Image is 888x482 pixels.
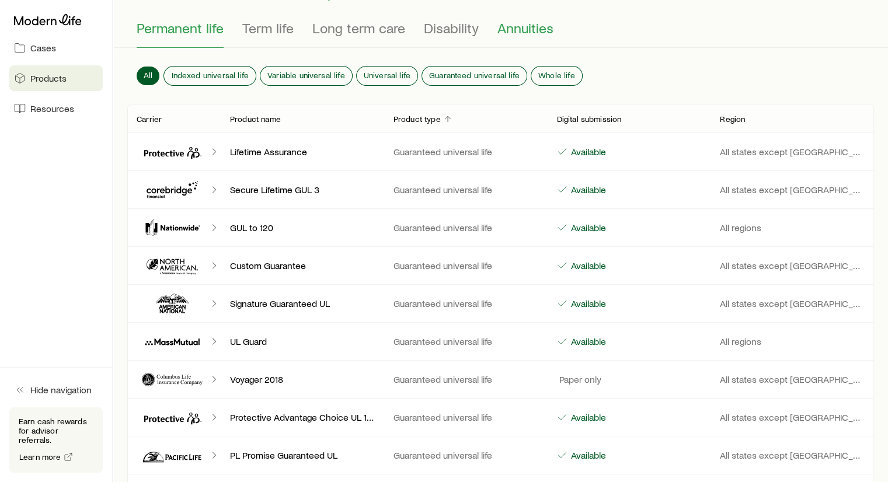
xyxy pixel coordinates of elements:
p: Available [568,449,605,461]
p: All states except [GEOGRAPHIC_DATA] [720,411,865,423]
p: Guaranteed universal life [393,146,538,158]
p: UL Guard [230,336,375,347]
p: All states except [GEOGRAPHIC_DATA] [720,373,865,385]
span: All [144,71,152,80]
p: Voyager 2018 [230,373,375,385]
button: Hide navigation [9,377,103,403]
p: All regions [720,222,865,233]
p: GUL to 120 [230,222,375,233]
button: Indexed universal life [164,67,256,85]
span: Universal life [364,71,410,80]
span: Whole life [538,71,575,80]
p: Earn cash rewards for advisor referrals. [19,417,93,445]
p: All states except [GEOGRAPHIC_DATA] [720,449,865,461]
p: Available [568,184,605,195]
span: Permanent life [137,20,224,36]
p: All states except [GEOGRAPHIC_DATA] [720,260,865,271]
p: Available [568,411,605,423]
p: Product type [393,114,441,124]
p: Guaranteed universal life [393,449,538,461]
p: Guaranteed universal life [393,336,538,347]
p: All states except [GEOGRAPHIC_DATA] [720,146,865,158]
p: Guaranteed universal life [393,184,538,195]
button: All [137,67,159,85]
button: Universal life [357,67,417,85]
p: Guaranteed universal life [393,222,538,233]
div: Earn cash rewards for advisor referrals.Learn more [9,407,103,473]
span: Cases [30,42,56,54]
span: Term life [242,20,294,36]
a: Products [9,65,103,91]
span: Variable universal life [267,71,345,80]
p: Digital submission [556,114,621,124]
span: Indexed universal life [171,71,249,80]
a: Resources [9,96,103,121]
p: Available [568,260,605,271]
span: Annuities [497,20,553,36]
p: Paper only [556,373,601,385]
p: Protective Advantage Choice UL 12/24 [230,411,375,423]
p: Available [568,336,605,347]
p: Secure Lifetime GUL 3 [230,184,375,195]
p: Region [720,114,745,124]
p: Product name [230,114,281,124]
p: Guaranteed universal life [393,298,538,309]
button: Variable universal life [260,67,352,85]
span: Learn more [19,453,61,461]
p: Signature Guaranteed UL [230,298,375,309]
a: Cases [9,35,103,61]
p: All regions [720,336,865,347]
p: Available [568,146,605,158]
p: Guaranteed universal life [393,373,538,385]
p: Available [568,298,605,309]
span: Guaranteed universal life [429,71,520,80]
p: Custom Guarantee [230,260,375,271]
span: Hide navigation [30,384,92,396]
span: Products [30,72,67,84]
p: Guaranteed universal life [393,411,538,423]
span: Resources [30,103,74,114]
button: Guaranteed universal life [422,67,527,85]
p: PL Promise Guaranteed UL [230,449,375,461]
p: Lifetime Assurance [230,146,375,158]
span: Disability [424,20,479,36]
button: Whole life [531,67,582,85]
p: All states except [GEOGRAPHIC_DATA] [720,298,865,309]
p: Carrier [137,114,162,124]
p: Guaranteed universal life [393,260,538,271]
span: Long term care [312,20,405,36]
div: Product types [137,20,865,48]
p: Available [568,222,605,233]
p: All states except [GEOGRAPHIC_DATA] [720,184,865,195]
